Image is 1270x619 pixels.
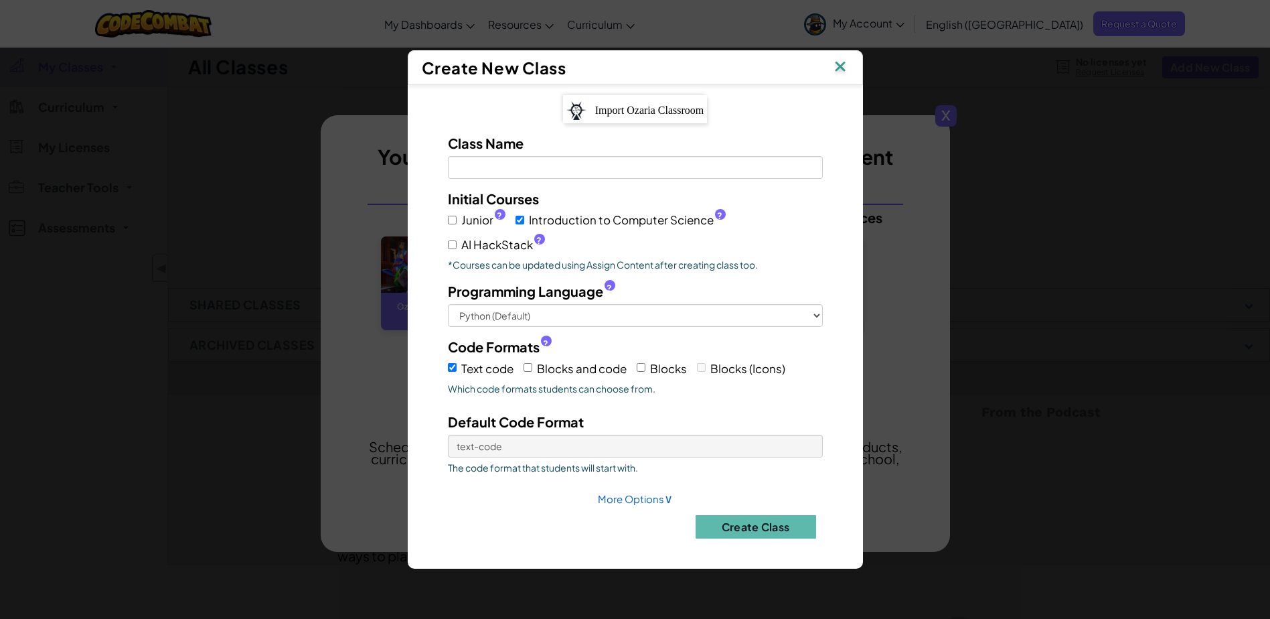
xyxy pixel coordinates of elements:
[448,189,539,208] label: Initial Courses
[461,235,545,255] span: AI HackStack
[717,210,722,221] span: ?
[448,382,823,395] span: Which code formats students can choose from.
[448,240,457,249] input: AI HackStack?
[529,210,726,230] span: Introduction to Computer Science
[461,361,513,376] span: Text code
[697,363,706,372] input: Blocks (Icons)
[566,101,586,120] img: ozaria-logo.png
[537,361,627,376] span: Blocks and code
[448,135,524,151] span: Class Name
[598,492,673,505] a: More Options
[607,283,612,293] span: ?
[543,338,548,349] span: ?
[650,361,687,376] span: Blocks
[595,105,704,116] span: Import Ozaria Classroom
[524,363,532,372] input: Blocks and code
[536,235,542,246] span: ?
[710,361,785,376] span: Blocks (Icons)
[831,58,849,78] img: IconClose.svg
[696,515,816,539] button: Create Class
[497,210,502,221] span: ?
[448,461,823,474] span: The code format that students will start with.
[448,337,540,356] span: Code Formats
[448,258,823,271] p: *Courses can be updated using Assign Content after creating class too.
[448,363,457,372] input: Text code
[448,413,584,430] span: Default Code Format
[637,363,645,372] input: Blocks
[422,58,566,78] span: Create New Class
[461,210,505,230] span: Junior
[448,216,457,224] input: Junior?
[664,490,673,506] span: ∨
[515,216,524,224] input: Introduction to Computer Science?
[448,281,603,301] span: Programming Language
